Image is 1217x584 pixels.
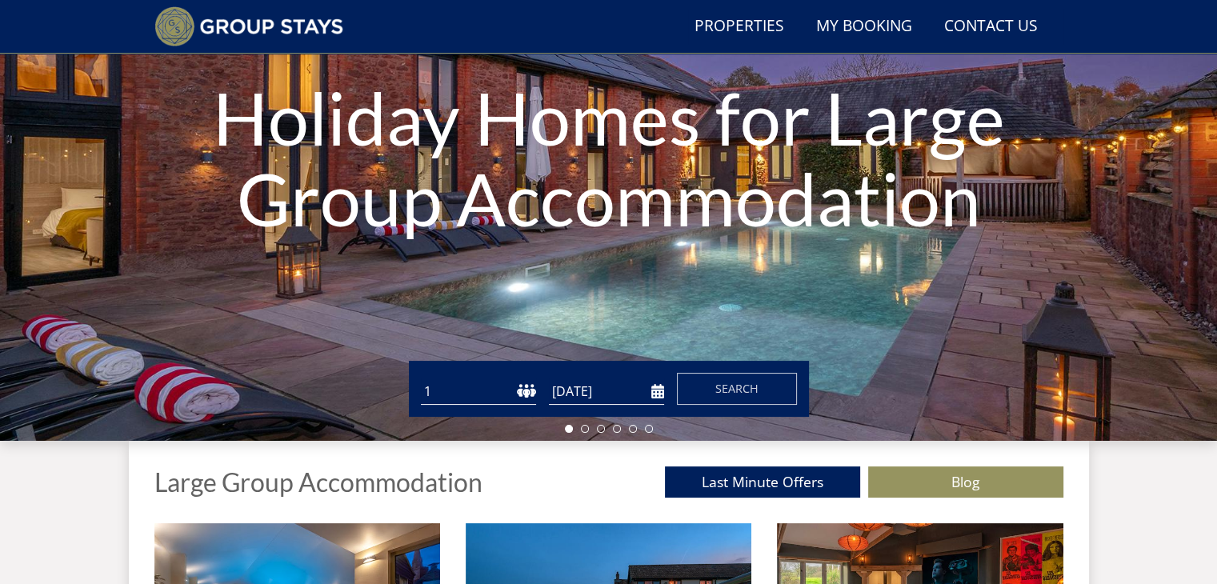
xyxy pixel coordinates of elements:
a: Last Minute Offers [665,466,860,498]
h1: Large Group Accommodation [154,468,482,496]
h1: Holiday Homes for Large Group Accommodation [182,46,1035,270]
button: Search [677,373,797,405]
a: Contact Us [938,9,1044,45]
span: Search [715,381,759,396]
a: Properties [688,9,791,45]
a: Blog [868,466,1063,498]
a: My Booking [810,9,919,45]
input: Arrival Date [549,378,664,405]
img: Group Stays [154,6,344,46]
